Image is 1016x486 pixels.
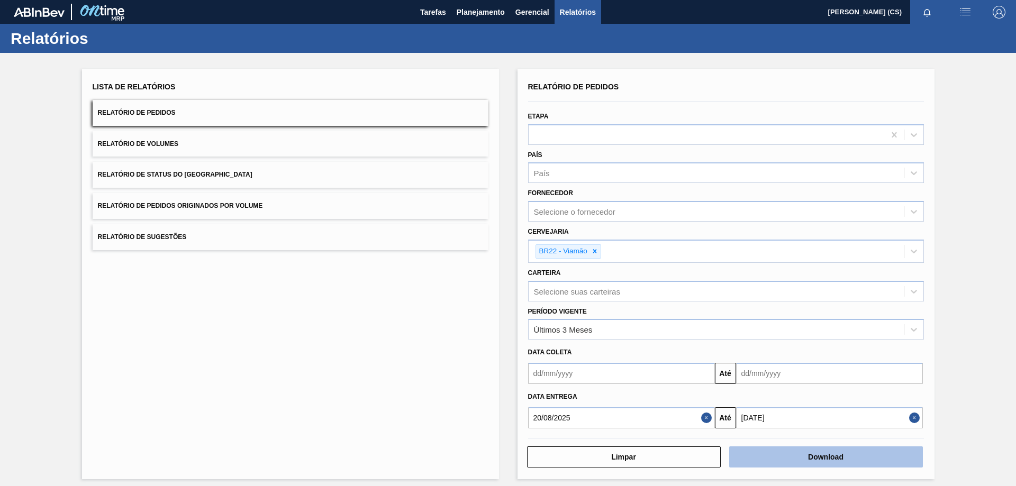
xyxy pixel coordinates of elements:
[528,393,577,400] span: Data entrega
[993,6,1005,19] img: Logout
[729,446,923,467] button: Download
[93,131,488,157] button: Relatório de Volumes
[534,207,615,216] div: Selecione o fornecedor
[515,6,549,19] span: Gerencial
[98,202,263,209] span: Relatório de Pedidos Originados por Volume
[93,82,176,91] span: Lista de Relatórios
[534,169,550,178] div: País
[11,32,198,44] h1: Relatórios
[93,193,488,219] button: Relatório de Pedidos Originados por Volume
[736,407,923,428] input: dd/mm/yyyy
[98,109,176,116] span: Relatório de Pedidos
[93,162,488,188] button: Relatório de Status do [GEOGRAPHIC_DATA]
[98,140,178,148] span: Relatório de Volumes
[93,224,488,250] button: Relatório de Sugestões
[736,363,923,384] input: dd/mm/yyyy
[98,171,252,178] span: Relatório de Status do [GEOGRAPHIC_DATA]
[14,7,65,17] img: TNhmsLtSVTkK8tSr43FrP2fwEKptu5GPRR3wAAAABJRU5ErkJggg==
[909,407,923,428] button: Close
[534,287,620,296] div: Selecione suas carteiras
[715,363,736,384] button: Até
[528,308,587,315] label: Período Vigente
[527,446,721,467] button: Limpar
[560,6,596,19] span: Relatórios
[536,245,589,258] div: BR22 - Viamão
[528,363,715,384] input: dd/mm/yyyy
[959,6,972,19] img: userActions
[715,407,736,428] button: Até
[420,6,446,19] span: Tarefas
[534,325,593,334] div: Últimos 3 Meses
[528,407,715,428] input: dd/mm/yyyy
[93,100,488,126] button: Relatório de Pedidos
[528,228,569,235] label: Cervejaria
[98,233,187,241] span: Relatório de Sugestões
[910,5,944,20] button: Notificações
[528,113,549,120] label: Etapa
[701,407,715,428] button: Close
[528,349,572,356] span: Data coleta
[457,6,505,19] span: Planejamento
[528,82,619,91] span: Relatório de Pedidos
[528,269,561,277] label: Carteira
[528,189,573,197] label: Fornecedor
[528,151,542,159] label: País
